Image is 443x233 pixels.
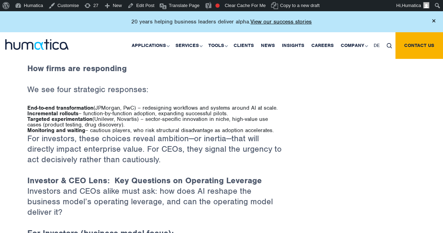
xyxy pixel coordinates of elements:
p: Investors and CEOs alike must ask: how does AI reshape the business model’s operating leverage, a... [27,175,283,228]
a: Careers [308,32,337,59]
strong: Incremental rollouts [27,110,78,117]
input: Last name* [117,1,232,15]
input: I agree to Humatica'sData Protection Policyand that Humatica may use my data to contact e via ema... [2,47,6,51]
img: logo [5,39,69,50]
strong: End-to-end transformation [27,104,94,111]
p: For investors, these choices reveal ambition—or inertia—that will directly impact enterprise valu... [27,133,283,175]
a: Company [337,32,370,59]
li: (Unilever, Novartis) – sector-specific innovation in niche, high-value use cases (product testing... [27,116,283,128]
strong: How firms are responding [27,63,127,74]
img: search_icon [387,43,392,48]
strong: Investor & CEO Lens: Key Questions on Operating Leverage [27,175,262,186]
a: DE [370,32,383,59]
a: Insights [278,32,308,59]
strong: Monitoring and waiting [27,127,85,134]
strong: Targeted experimentation [27,116,92,123]
a: News [257,32,278,59]
div: Focus keyphrase not set [215,4,220,8]
li: (JPMorgan, PwC) – redesigning workflows and systems around AI at scale. [27,105,283,111]
li: – function-by-function adoption, expanding successful pilots. [27,111,283,116]
span: Humatica [402,3,421,8]
a: Tools [205,32,230,59]
li: – cautious players, who risk structural disadvantage as adoption accelerates. [27,128,283,133]
a: View our success stories [250,18,312,25]
a: Clients [230,32,257,59]
a: Services [172,32,205,59]
p: We see four strategic responses: [27,84,283,105]
input: Email* [117,23,232,37]
a: Contact us [395,32,443,59]
p: 20 years helping business leaders deliver alpha. [131,18,312,25]
a: Data Protection Policy [55,46,103,52]
a: Applications [128,32,172,59]
span: DE [374,42,380,48]
p: I agree to Humatica's and that Humatica may use my data to contact e via email. [9,46,216,58]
